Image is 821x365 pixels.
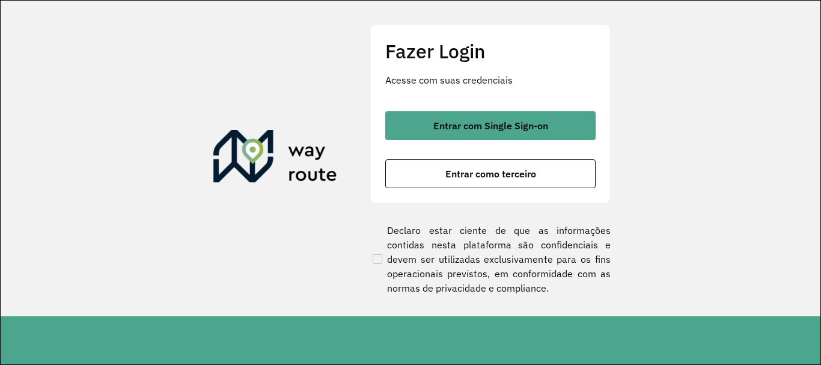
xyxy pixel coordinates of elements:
span: Entrar com Single Sign-on [433,121,548,130]
h2: Fazer Login [385,40,596,63]
button: button [385,159,596,188]
p: Acesse com suas credenciais [385,73,596,87]
button: button [385,111,596,140]
span: Entrar como terceiro [445,169,536,179]
label: Declaro estar ciente de que as informações contidas nesta plataforma são confidenciais e devem se... [370,223,611,295]
img: Roteirizador AmbevTech [213,130,337,188]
